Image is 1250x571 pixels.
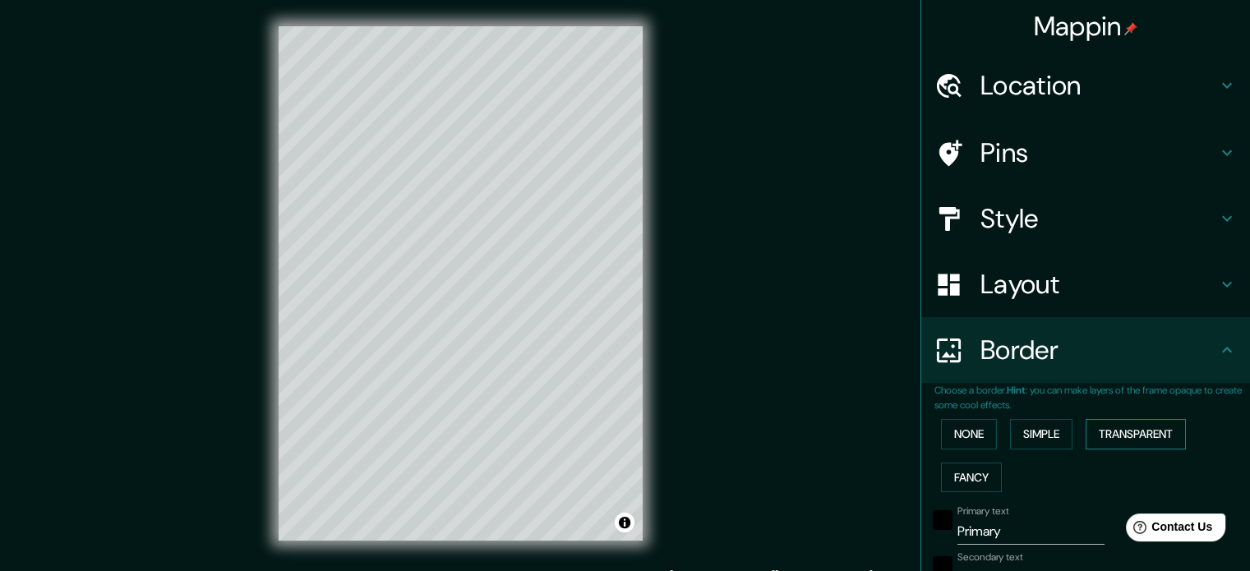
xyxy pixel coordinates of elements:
button: Toggle attribution [615,513,634,532]
b: Hint [1007,384,1026,397]
div: Border [921,317,1250,383]
h4: Pins [980,136,1217,169]
div: Style [921,186,1250,251]
button: Simple [1010,419,1072,449]
iframe: Help widget launcher [1104,507,1232,553]
h4: Border [980,334,1217,366]
div: Location [921,53,1250,118]
p: Choose a border. : you can make layers of the frame opaque to create some cool effects. [934,383,1250,412]
h4: Location [980,69,1217,102]
button: Fancy [941,463,1002,493]
label: Secondary text [957,550,1023,564]
button: None [941,419,997,449]
label: Primary text [957,504,1008,518]
h4: Style [980,202,1217,235]
div: Pins [921,120,1250,186]
img: pin-icon.png [1124,22,1137,35]
button: black [933,510,952,530]
h4: Layout [980,268,1217,301]
div: Layout [921,251,1250,317]
button: Transparent [1086,419,1186,449]
h4: Mappin [1034,10,1138,43]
